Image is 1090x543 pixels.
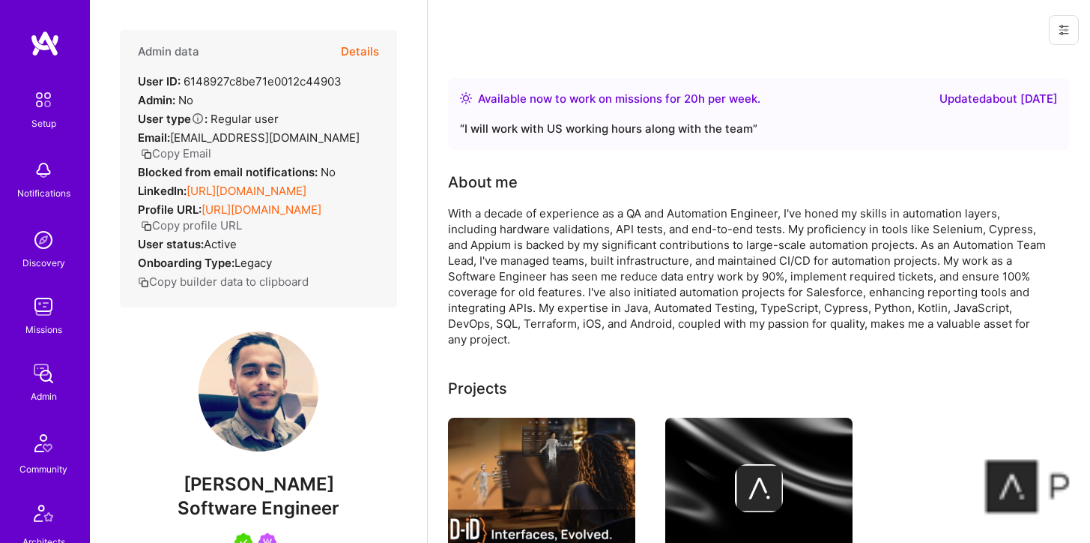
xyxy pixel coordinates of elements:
[684,91,698,106] span: 20
[138,237,204,251] strong: User status:
[30,30,60,57] img: logo
[138,112,208,126] strong: User type :
[170,130,360,145] span: [EMAIL_ADDRESS][DOMAIN_NAME]
[17,185,70,201] div: Notifications
[187,184,306,198] a: [URL][DOMAIN_NAME]
[31,115,56,131] div: Setup
[138,274,309,289] button: Copy builder data to clipboard
[448,377,507,400] div: Projects
[141,145,211,161] button: Copy Email
[138,45,199,58] h4: Admin data
[138,165,321,179] strong: Blocked from email notifications:
[120,473,397,496] span: [PERSON_NAME]
[28,358,58,388] img: admin teamwork
[138,202,202,217] strong: Profile URL:
[138,130,170,145] strong: Email:
[448,171,518,193] div: About me
[191,112,205,125] i: Help
[22,255,65,271] div: Discovery
[138,93,175,107] strong: Admin:
[25,322,62,337] div: Missions
[138,164,336,180] div: No
[460,92,472,104] img: Availability
[141,148,152,160] i: icon Copy
[25,425,61,461] img: Community
[138,256,234,270] strong: Onboarding Type:
[28,225,58,255] img: discovery
[138,184,187,198] strong: LinkedIn:
[138,111,279,127] div: Regular user
[28,155,58,185] img: bell
[25,498,61,534] img: Architects
[202,202,321,217] a: [URL][DOMAIN_NAME]
[138,73,342,89] div: 6148927c8be71e0012c44903
[478,90,760,108] div: Available now to work on missions for h per week .
[28,84,59,115] img: setup
[19,461,67,477] div: Community
[178,497,339,519] span: Software Engineer
[138,74,181,88] strong: User ID:
[138,92,193,108] div: No
[31,388,57,404] div: Admin
[735,464,783,512] img: Company logo
[141,220,152,232] i: icon Copy
[141,217,242,233] button: Copy profile URL
[204,237,237,251] span: Active
[234,256,272,270] span: legacy
[460,120,1058,138] div: “ I will work with US working hours along with the team ”
[28,292,58,322] img: teamwork
[939,90,1058,108] div: Updated about [DATE]
[138,277,149,288] i: icon Copy
[448,205,1047,347] div: With a decade of experience as a QA and Automation Engineer, I've honed my skills in automation l...
[341,30,379,73] button: Details
[199,331,318,451] img: User Avatar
